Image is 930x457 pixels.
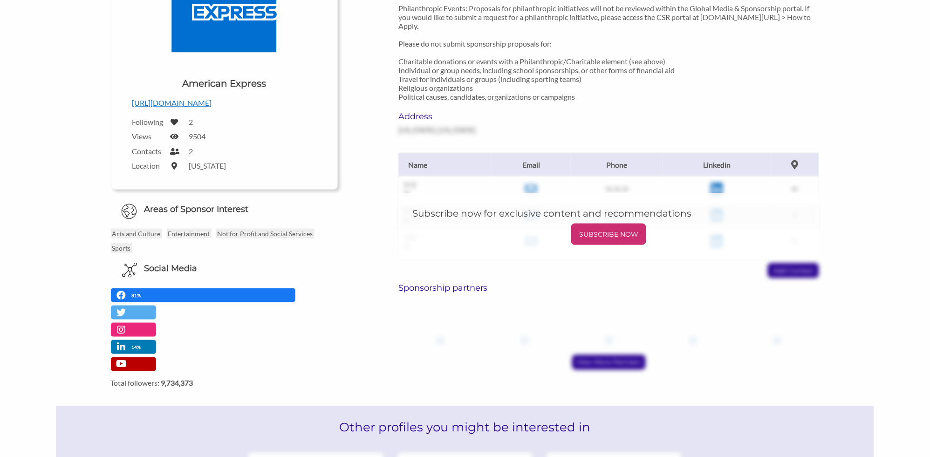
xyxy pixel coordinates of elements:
img: Social Media Icon [122,263,137,278]
img: Globe Icon [121,204,137,219]
strong: 9,734,373 [161,379,193,388]
p: Entertainment [167,229,212,239]
p: Not for Profit and Social Services [216,229,315,239]
label: 9504 [189,132,206,141]
p: Sports [111,243,132,253]
label: 2 [189,117,193,126]
label: 2 [189,147,193,156]
p: [URL][DOMAIN_NAME] [132,97,316,109]
label: Total followers: [111,379,338,388]
p: 81% [132,291,144,300]
th: Linkedin [663,153,771,177]
h6: Areas of Sponsor Interest [104,204,345,215]
label: Location [132,161,165,170]
h6: Sponsorship partners [398,283,820,293]
th: Name [398,153,492,177]
h6: Social Media [144,263,197,274]
p: 14% [132,343,144,352]
p: SUBSCRIBE NOW [575,227,643,241]
th: Phone [571,153,663,177]
label: Following [132,117,165,126]
a: SUBSCRIBE NOW [412,224,806,245]
h2: Other profiles you might be interested in [56,406,875,449]
p: Arts and Culture [111,229,162,239]
h1: American Express [182,77,266,90]
label: [US_STATE] [189,161,226,170]
label: Views [132,132,165,141]
th: Email [492,153,570,177]
h6: Address [398,111,529,122]
h5: Subscribe now for exclusive content and recommendations [412,207,806,220]
label: Contacts [132,147,165,156]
